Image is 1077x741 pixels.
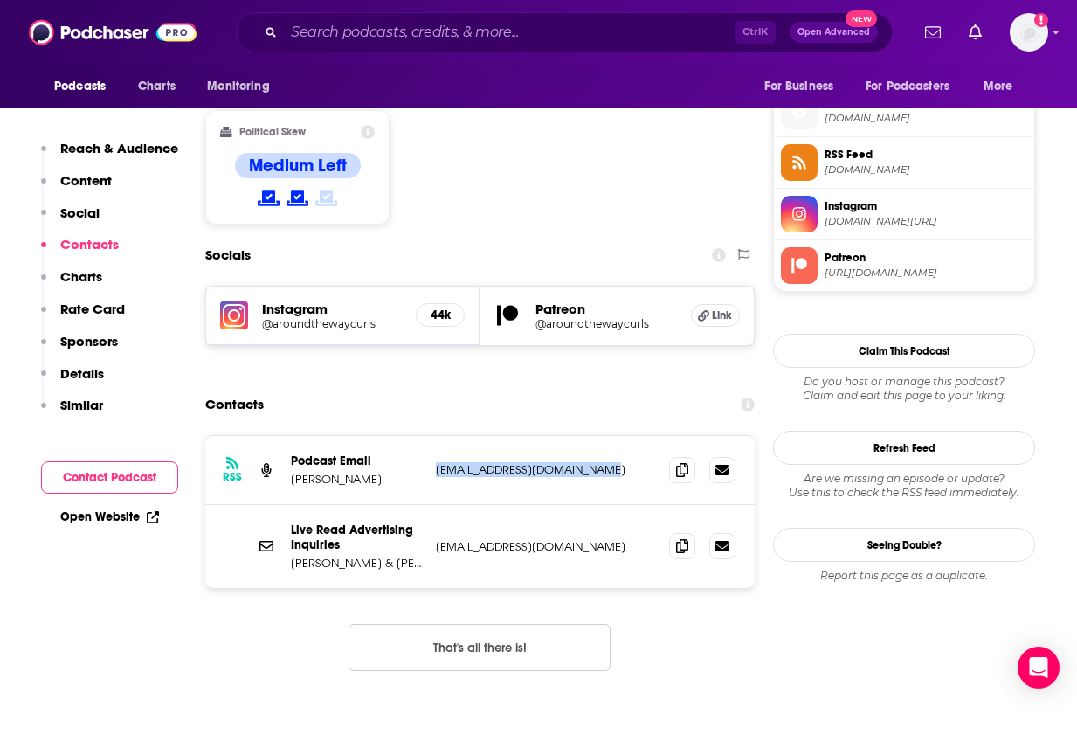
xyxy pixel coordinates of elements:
p: [EMAIL_ADDRESS][DOMAIN_NAME] [436,462,655,477]
button: Refresh Feed [773,431,1035,465]
span: More [984,74,1013,99]
button: Similar [41,397,103,429]
span: https://www.patreon.com/aroundthewaycurls [825,267,1027,280]
button: Contact Podcast [41,461,178,494]
span: Patreon [825,250,1027,266]
p: Similar [60,397,103,413]
img: User Profile [1010,13,1048,52]
button: Show profile menu [1010,13,1048,52]
a: Official Website[DOMAIN_NAME] [781,93,1027,129]
a: @aroundthewaycurls [262,317,402,330]
p: Reach & Audience [60,140,178,156]
button: open menu [854,70,975,103]
h5: 44k [431,308,450,322]
p: Social [60,204,100,221]
h2: Political Skew [239,126,306,138]
span: For Business [764,74,833,99]
button: open menu [42,70,128,103]
h5: Patreon [535,301,676,317]
span: Link [712,308,732,322]
a: Link [691,304,740,327]
button: Contacts [41,236,119,268]
button: Charts [41,268,102,301]
p: Charts [60,268,102,285]
button: Claim This Podcast [773,334,1035,368]
button: Sponsors [41,333,118,365]
img: iconImage [220,301,248,329]
h4: Medium Left [249,155,347,177]
span: Instagram [825,198,1027,214]
div: Search podcasts, credits, & more... [236,12,893,52]
button: Nothing here. [349,624,611,671]
p: Contacts [60,236,119,253]
p: Details [60,365,104,382]
button: Content [41,172,112,204]
span: rss.introcast.io [825,163,1027,177]
span: Open Advanced [797,28,870,37]
div: Report this page as a duplicate. [773,569,1035,583]
p: Rate Card [60,301,125,317]
span: Podcasts [54,74,106,99]
p: [EMAIL_ADDRESS][DOMAIN_NAME] [436,539,655,554]
h2: Socials [205,239,251,272]
button: Social [41,204,100,237]
h3: RSS [223,470,242,484]
button: Rate Card [41,301,125,333]
input: Search podcasts, credits, & more... [284,18,735,46]
a: Patreon[URL][DOMAIN_NAME] [781,247,1027,284]
a: Charts [127,70,186,103]
p: [PERSON_NAME] & [PERSON_NAME] [291,556,422,571]
p: Podcast Email [291,454,422,468]
button: open menu [971,70,1035,103]
span: Monitoring [207,74,269,99]
button: Details [41,365,104,398]
svg: Add a profile image [1034,13,1048,27]
button: open menu [195,70,292,103]
div: Claim and edit this page to your liking. [773,375,1035,403]
a: Open Website [60,509,159,524]
span: RSS Feed [825,147,1027,163]
a: RSS Feed[DOMAIN_NAME] [781,144,1027,181]
span: Do you host or manage this podcast? [773,375,1035,389]
span: Ctrl K [735,21,776,44]
a: Instagram[DOMAIN_NAME][URL] [781,196,1027,232]
span: Logged in as laprteam [1010,13,1048,52]
span: Charts [138,74,176,99]
p: Live Read Advertising Inquiries [291,523,422,552]
p: Content [60,172,112,189]
a: Show notifications dropdown [918,17,948,47]
h2: Contacts [205,388,264,421]
span: instagram.com/aroundthewaycurls [825,215,1027,228]
img: Podchaser - Follow, Share and Rate Podcasts [29,16,197,49]
h5: Instagram [262,301,402,317]
a: Seeing Double? [773,528,1035,562]
button: Reach & Audience [41,140,178,172]
span: New [846,10,877,27]
a: Show notifications dropdown [962,17,989,47]
p: Sponsors [60,333,118,350]
span: For Podcasters [866,74,949,99]
button: open menu [752,70,855,103]
button: Open AdvancedNew [790,22,878,43]
a: @aroundthewaycurls [535,317,676,330]
div: Are we missing an episode or update? Use this to check the RSS feed immediately. [773,472,1035,500]
p: [PERSON_NAME] [291,472,422,487]
span: art19.com [825,112,1027,125]
div: Open Intercom Messenger [1018,647,1060,689]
